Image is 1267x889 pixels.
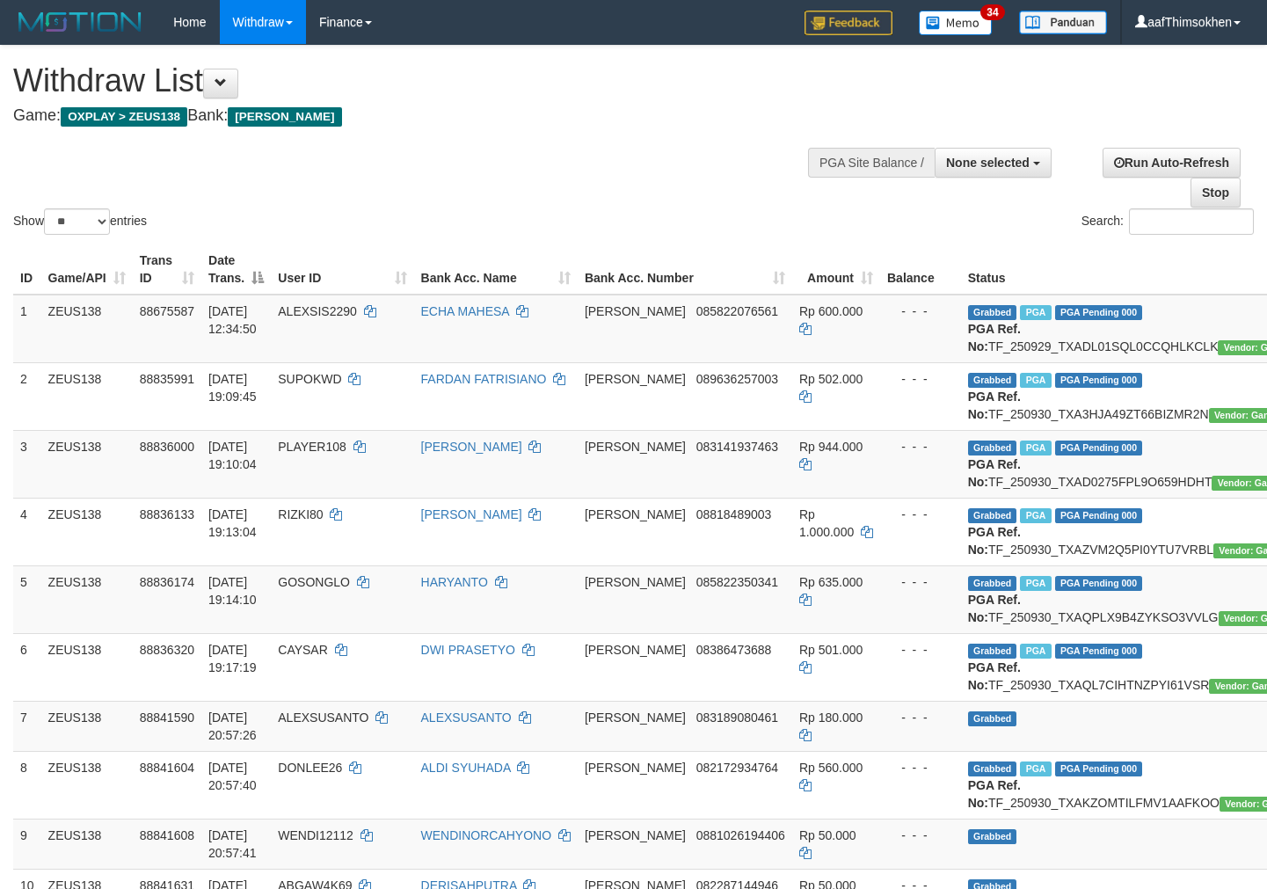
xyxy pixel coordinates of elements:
span: RIZKI80 [278,507,323,521]
td: 3 [13,430,41,498]
span: [DATE] 19:13:04 [208,507,257,539]
span: 88835991 [140,372,194,386]
span: PGA Pending [1055,508,1143,523]
td: ZEUS138 [41,295,133,363]
span: Grabbed [968,761,1017,776]
th: ID [13,244,41,295]
span: Grabbed [968,576,1017,591]
span: PGA Pending [1055,761,1143,776]
span: [PERSON_NAME] [585,440,686,454]
span: Copy 08818489003 to clipboard [696,507,772,521]
span: 88836133 [140,507,194,521]
span: Marked by aafpengsreynich [1020,576,1051,591]
span: 88841604 [140,761,194,775]
a: [PERSON_NAME] [421,440,522,454]
b: PGA Ref. No: [968,322,1021,353]
h4: Game: Bank: [13,107,827,125]
span: Copy 08386473688 to clipboard [696,643,772,657]
a: FARDAN FATRISIANO [421,372,547,386]
span: Grabbed [968,373,1017,388]
td: 6 [13,633,41,701]
span: PLAYER108 [278,440,346,454]
div: - - - [887,370,954,388]
td: ZEUS138 [41,498,133,565]
select: Showentries [44,208,110,235]
div: - - - [887,438,954,455]
td: ZEUS138 [41,701,133,751]
span: [DATE] 12:34:50 [208,304,257,336]
span: Rp 600.000 [799,304,863,318]
a: ECHA MAHESA [421,304,509,318]
span: [DATE] 20:57:41 [208,828,257,860]
span: [PERSON_NAME] [585,507,686,521]
span: Copy 082172934764 to clipboard [696,761,778,775]
div: - - - [887,709,954,726]
th: Game/API: activate to sort column ascending [41,244,133,295]
span: Grabbed [968,305,1017,320]
span: 88836174 [140,575,194,589]
span: [DATE] 19:17:19 [208,643,257,674]
td: ZEUS138 [41,633,133,701]
span: OXPLAY > ZEUS138 [61,107,187,127]
a: Stop [1191,178,1241,208]
td: ZEUS138 [41,565,133,633]
span: Grabbed [968,829,1017,844]
span: DONLEE26 [278,761,342,775]
span: Rp 50.000 [799,828,856,842]
td: ZEUS138 [41,751,133,819]
span: [PERSON_NAME] [585,828,686,842]
span: [DATE] 20:57:40 [208,761,257,792]
span: Copy 0881026194406 to clipboard [696,828,785,842]
label: Show entries [13,208,147,235]
span: Rp 944.000 [799,440,863,454]
span: Grabbed [968,441,1017,455]
h1: Withdraw List [13,63,827,98]
b: PGA Ref. No: [968,525,1021,557]
img: panduan.png [1019,11,1107,34]
a: Run Auto-Refresh [1103,148,1241,178]
span: 88841608 [140,828,194,842]
b: PGA Ref. No: [968,593,1021,624]
span: Copy 089636257003 to clipboard [696,372,778,386]
span: Rp 635.000 [799,575,863,589]
span: ALEXSIS2290 [278,304,357,318]
th: Trans ID: activate to sort column ascending [133,244,201,295]
span: Copy 083189080461 to clipboard [696,710,778,725]
td: 5 [13,565,41,633]
span: 34 [980,4,1004,20]
td: 9 [13,819,41,869]
span: Marked by aafpengsreynich [1020,644,1051,659]
div: PGA Site Balance / [808,148,935,178]
img: Feedback.jpg [805,11,892,35]
span: [PERSON_NAME] [585,304,686,318]
span: [PERSON_NAME] [585,372,686,386]
span: CAYSAR [278,643,328,657]
a: DWI PRASETYO [421,643,515,657]
span: Grabbed [968,644,1017,659]
span: Marked by aafpengsreynich [1020,373,1051,388]
span: 88836000 [140,440,194,454]
span: 88675587 [140,304,194,318]
span: [DATE] 19:09:45 [208,372,257,404]
div: - - - [887,302,954,320]
span: Marked by aafpengsreynich [1020,305,1051,320]
div: - - - [887,827,954,844]
span: GOSONGLO [278,575,350,589]
td: ZEUS138 [41,362,133,430]
span: 88841590 [140,710,194,725]
span: [PERSON_NAME] [585,575,686,589]
th: Amount: activate to sort column ascending [792,244,880,295]
th: Date Trans.: activate to sort column descending [201,244,271,295]
td: ZEUS138 [41,819,133,869]
span: PGA Pending [1055,441,1143,455]
span: PGA Pending [1055,305,1143,320]
span: [PERSON_NAME] [228,107,341,127]
span: Grabbed [968,508,1017,523]
span: [DATE] 19:10:04 [208,440,257,471]
th: User ID: activate to sort column ascending [271,244,413,295]
td: 8 [13,751,41,819]
span: Copy 085822076561 to clipboard [696,304,778,318]
span: [PERSON_NAME] [585,643,686,657]
span: 88836320 [140,643,194,657]
th: Bank Acc. Name: activate to sort column ascending [414,244,578,295]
